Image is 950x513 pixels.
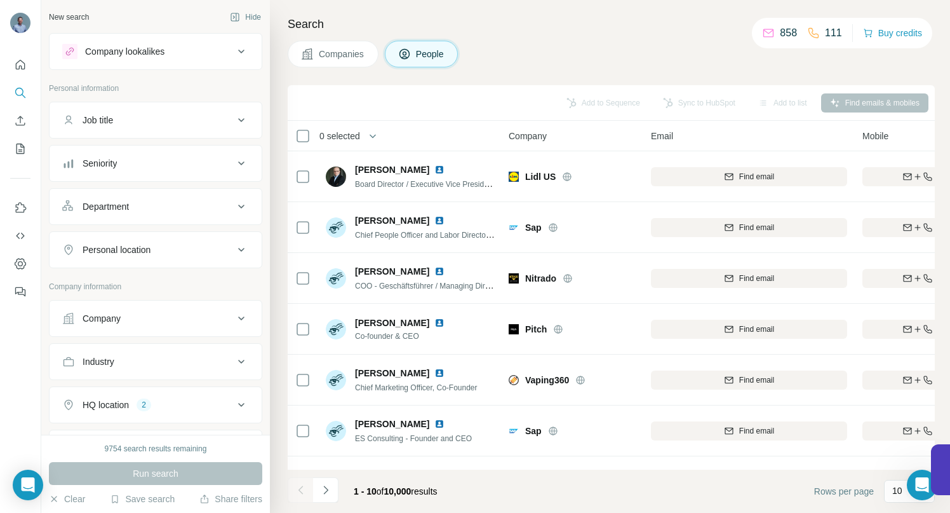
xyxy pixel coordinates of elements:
p: Personal information [49,83,262,94]
button: Company lookalikes [50,36,262,67]
span: Companies [319,48,365,60]
span: Find email [739,324,774,335]
img: Avatar [326,370,346,390]
img: Avatar [10,13,30,33]
img: LinkedIn logo [434,165,445,175]
button: Use Surfe on LinkedIn [10,196,30,219]
img: Logo of Vaping360 [509,375,519,385]
div: Department [83,200,129,213]
button: Personal location [50,235,262,265]
img: Logo of Nitrado [509,273,519,284]
span: COO - Geschäftsführer / Managing Director - Vice President marbis/Nitrado USA [355,280,627,291]
button: Department [50,191,262,222]
div: 2 [137,399,151,411]
span: Nitrado [525,272,556,285]
span: Mobile [862,130,888,142]
p: 111 [825,25,842,41]
button: Feedback [10,280,30,303]
button: Dashboard [10,252,30,275]
div: Company [83,312,121,325]
button: Find email [651,167,847,186]
span: 1 - 10 [354,486,377,496]
img: Logo of Sap [509,222,519,233]
img: LinkedIn logo [434,266,445,277]
button: Search [10,81,30,104]
span: Co-founder & CEO [355,331,450,342]
span: Find email [739,374,774,386]
button: Find email [651,269,847,288]
span: Find email [739,171,774,182]
button: Hide [221,8,270,27]
span: 10,000 [384,486,411,496]
img: Avatar [326,268,346,289]
img: LinkedIn logo [434,318,445,328]
span: of [377,486,384,496]
h4: Search [288,15,935,33]
img: Avatar [326,421,346,441]
img: LinkedIn logo [434,368,445,378]
img: Avatar [326,217,346,238]
button: Seniority [50,148,262,179]
div: New search [49,11,89,23]
div: Personal location [83,243,151,256]
div: Company lookalikes [85,45,164,58]
span: [PERSON_NAME] [355,317,429,329]
iframe: Intercom live chat [907,470,937,500]
button: Buy credits [863,24,922,42]
button: Clear [49,493,85,505]
span: Lidl US [525,170,556,183]
button: Navigate to next page [313,477,338,503]
button: Annual revenue ($) [50,433,262,463]
span: results [354,486,438,496]
span: [PERSON_NAME] [355,214,429,227]
p: Company information [49,281,262,292]
span: 0 selected [319,130,360,142]
img: LinkedIn logo [434,215,445,226]
span: Sap [525,221,542,234]
div: Job title [83,114,113,127]
span: Email [651,130,673,142]
button: HQ location2 [50,390,262,420]
span: Find email [739,425,774,437]
img: Logo of Sap [509,426,519,436]
button: Find email [651,421,847,441]
img: Logo of Lidl US [509,172,519,182]
button: Find email [651,320,847,339]
span: Rows per page [814,485,874,498]
button: Save search [110,493,175,505]
span: [PERSON_NAME] [355,469,429,482]
button: Quick start [10,53,30,76]
span: People [416,48,445,60]
span: Company [509,130,547,142]
span: Sap [525,425,542,437]
span: Chief People Officer and Labor Director, Member of the Executive Board [355,229,599,240]
div: Industry [83,355,114,368]
button: Find email [651,371,847,390]
img: Logo of Pitch [509,324,519,334]
button: Use Surfe API [10,224,30,247]
span: Find email [739,273,774,284]
span: Chief Marketing Officer, Co-Founder [355,383,478,392]
button: Company [50,303,262,334]
span: Pitch [525,323,547,336]
button: Industry [50,346,262,377]
span: [PERSON_NAME] [355,418,429,430]
div: Open Intercom Messenger [13,470,43,500]
img: LinkedIn logo [434,419,445,429]
span: Board Director / Executive Vice President / Chief Financial Officer [355,179,576,189]
span: [PERSON_NAME] [355,265,429,278]
span: [PERSON_NAME] [355,163,429,176]
p: 858 [780,25,797,41]
div: Seniority [83,157,117,170]
p: 10 [892,484,902,497]
img: Avatar [326,319,346,339]
span: Vaping360 [525,374,569,386]
span: Find email [739,222,774,233]
div: 9754 search results remaining [105,443,207,455]
button: Find email [651,218,847,237]
div: HQ location [83,399,129,411]
button: My lists [10,137,30,160]
span: ES Consulting - Founder and CEO [355,434,472,443]
span: [PERSON_NAME] [355,367,429,380]
img: Avatar [326,167,346,187]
